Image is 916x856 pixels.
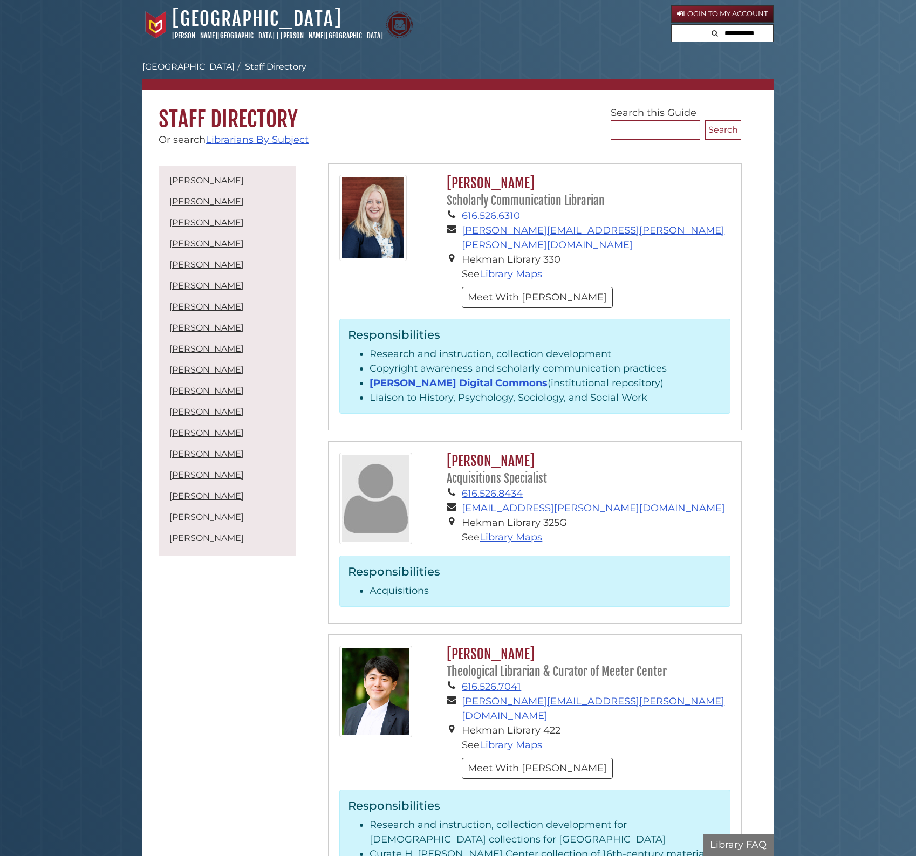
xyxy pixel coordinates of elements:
[169,259,244,270] a: [PERSON_NAME]
[169,470,244,480] a: [PERSON_NAME]
[462,252,730,282] li: Hekman Library 330 See
[169,217,244,228] a: [PERSON_NAME]
[462,681,521,693] a: 616.526.7041
[480,531,542,543] a: Library Maps
[169,365,244,375] a: [PERSON_NAME]
[169,302,244,312] a: [PERSON_NAME]
[169,344,244,354] a: [PERSON_NAME]
[206,134,309,146] a: Librarians By Subject
[705,120,741,140] button: Search
[370,584,722,598] li: Acquisitions
[142,60,774,90] nav: breadcrumb
[462,516,730,545] li: Hekman Library 325G See
[703,834,774,856] button: Library FAQ
[447,194,605,208] small: Scholarly Communication Librarian
[370,391,722,405] li: Liaison to History, Psychology, Sociology, and Social Work
[462,224,724,251] a: [PERSON_NAME][EMAIL_ADDRESS][PERSON_NAME][PERSON_NAME][DOMAIN_NAME]
[462,488,523,499] a: 616.526.8434
[441,175,730,209] h2: [PERSON_NAME]
[447,471,547,485] small: Acquisitions Specialist
[245,61,306,72] a: Staff Directory
[370,361,722,376] li: Copyright awareness and scholarly communication practices
[370,376,722,391] li: (institutional repository)
[348,564,722,578] h3: Responsibilities
[169,449,244,459] a: [PERSON_NAME]
[142,90,774,133] h1: Staff Directory
[169,196,244,207] a: [PERSON_NAME]
[142,11,169,38] img: Calvin University
[169,428,244,438] a: [PERSON_NAME]
[339,646,412,737] img: sam_ha_125x160.jpg
[441,646,730,680] h2: [PERSON_NAME]
[462,287,613,308] button: Meet With [PERSON_NAME]
[480,739,542,751] a: Library Maps
[142,61,235,72] a: [GEOGRAPHIC_DATA]
[462,695,724,722] a: [PERSON_NAME][EMAIL_ADDRESS][PERSON_NAME][DOMAIN_NAME]
[462,723,730,752] li: Hekman Library 422 See
[169,386,244,396] a: [PERSON_NAME]
[447,665,667,679] small: Theological Librarian & Curator of Meeter Center
[339,175,407,261] img: gina_bolger_125x160.jpg
[281,31,383,40] a: [PERSON_NAME][GEOGRAPHIC_DATA]
[169,323,244,333] a: [PERSON_NAME]
[441,453,730,487] h2: [PERSON_NAME]
[708,25,721,39] button: Search
[462,502,725,514] a: [EMAIL_ADDRESS][PERSON_NAME][DOMAIN_NAME]
[172,7,342,31] a: [GEOGRAPHIC_DATA]
[172,31,275,40] a: [PERSON_NAME][GEOGRAPHIC_DATA]
[169,491,244,501] a: [PERSON_NAME]
[169,280,244,291] a: [PERSON_NAME]
[169,238,244,249] a: [PERSON_NAME]
[462,210,520,222] a: 616.526.6310
[348,798,722,812] h3: Responsibilities
[370,377,548,389] a: [PERSON_NAME] Digital Commons
[671,5,774,23] a: Login to My Account
[276,31,279,40] span: |
[386,11,413,38] img: Calvin Theological Seminary
[480,268,542,280] a: Library Maps
[159,134,309,146] span: Or search
[712,30,718,37] i: Search
[370,347,722,361] li: Research and instruction, collection development
[370,818,722,847] li: Research and instruction, collection development for [DEMOGRAPHIC_DATA] collections for [GEOGRAPH...
[169,175,244,186] a: [PERSON_NAME]
[169,407,244,417] a: [PERSON_NAME]
[169,512,244,522] a: [PERSON_NAME]
[339,453,412,544] img: profile_125x160.jpg
[348,327,722,341] h3: Responsibilities
[462,758,613,779] button: Meet With [PERSON_NAME]
[169,533,244,543] a: [PERSON_NAME]
[159,163,296,561] div: Guide Pages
